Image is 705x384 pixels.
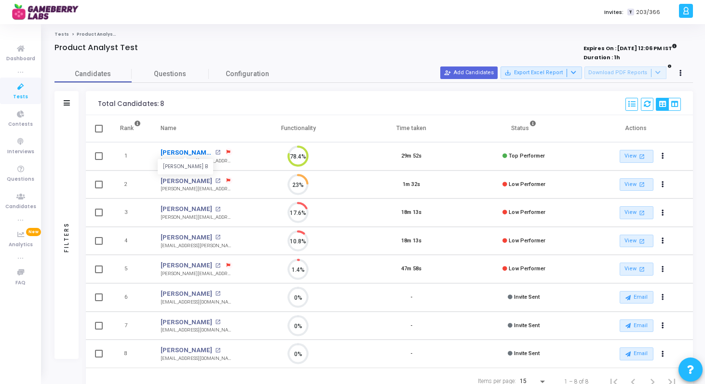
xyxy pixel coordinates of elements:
div: - [410,322,412,330]
a: [PERSON_NAME] [161,176,212,186]
button: Actions [656,263,670,276]
mat-icon: open_in_new [215,291,220,296]
a: [PERSON_NAME] [161,261,212,270]
td: 1 [110,142,151,171]
button: Actions [656,291,670,305]
td: 5 [110,255,151,283]
span: Candidates [5,203,36,211]
div: [EMAIL_ADDRESS][DOMAIN_NAME] [161,355,232,362]
div: Name [161,123,176,133]
button: Actions [656,319,670,332]
div: [PERSON_NAME][EMAIL_ADDRESS][DOMAIN_NAME] [161,158,232,165]
button: Email [620,347,653,360]
td: 4 [110,227,151,255]
button: Actions [656,150,670,163]
span: Interviews [7,148,34,156]
mat-icon: open_in_new [638,209,646,217]
mat-icon: open_in_new [638,265,646,273]
span: Low Performer [509,238,545,244]
span: T [627,9,634,16]
td: 3 [110,199,151,227]
td: 7 [110,312,151,340]
div: 1m 32s [403,181,420,189]
span: Tests [13,93,28,101]
button: Download PDF Reports [584,66,666,79]
a: View [620,178,653,191]
span: Invite Sent [514,322,540,329]
div: [PERSON_NAME][EMAIL_ADDRESS][DOMAIN_NAME] [161,214,232,221]
button: Export Excel Report [501,66,582,79]
button: Email [620,319,653,332]
span: Low Performer [509,181,545,187]
span: Contests [8,120,33,129]
span: Invite Sent [514,294,540,300]
div: - [410,293,412,302]
mat-icon: open_in_new [215,207,220,212]
span: FAQ [15,279,26,287]
button: Actions [656,234,670,248]
mat-icon: open_in_new [215,348,220,353]
nav: breadcrumb [54,31,693,38]
span: Analytics [9,241,33,249]
span: Invite Sent [514,350,540,357]
a: [PERSON_NAME] [161,318,212,327]
th: Rank [110,115,151,142]
th: Functionality [242,115,355,142]
span: Questions [7,175,34,184]
span: Configuration [226,69,269,79]
th: Actions [580,115,693,142]
strong: Duration : 1h [583,53,620,61]
div: [EMAIL_ADDRESS][DOMAIN_NAME] [161,299,232,306]
mat-icon: open_in_new [638,237,646,245]
span: Candidates [54,69,132,79]
button: Actions [656,206,670,220]
button: Email [620,291,653,304]
mat-icon: person_add_alt [444,69,451,76]
button: Actions [656,178,670,191]
div: 47m 58s [401,265,421,273]
button: Actions [656,347,670,361]
div: [PERSON_NAME][EMAIL_ADDRESS][DOMAIN_NAME] [161,185,232,193]
a: [PERSON_NAME] [161,345,212,355]
a: View [620,150,653,163]
div: [PERSON_NAME][EMAIL_ADDRESS][DOMAIN_NAME] [161,270,232,278]
div: Time taken [396,123,426,133]
strong: Expires On : [DATE] 12:06 PM IST [583,42,677,53]
mat-icon: open_in_new [215,319,220,325]
h4: Product Analyst Test [54,43,138,53]
span: Top Performer [509,153,545,159]
a: [PERSON_NAME] B [161,148,212,158]
mat-icon: open_in_new [215,235,220,240]
div: Total Candidates: 8 [98,100,164,108]
span: Low Performer [509,265,545,272]
a: View [620,235,653,248]
div: Filters [62,184,71,290]
mat-icon: open_in_new [638,152,646,160]
span: Product Analyst Test [77,31,127,37]
img: logo [12,2,84,22]
td: 2 [110,171,151,199]
button: Add Candidates [440,66,498,79]
div: View Options [656,98,681,111]
mat-icon: open_in_new [215,263,220,268]
span: Questions [132,69,209,79]
td: 8 [110,340,151,368]
span: 203/366 [636,8,660,16]
div: 18m 13s [401,209,421,217]
mat-icon: save_alt [504,69,511,76]
mat-icon: open_in_new [215,178,220,184]
a: Tests [54,31,69,37]
span: Low Performer [509,209,545,215]
mat-icon: open_in_new [638,180,646,188]
a: View [620,263,653,276]
a: [PERSON_NAME] [161,233,212,242]
span: Dashboard [6,55,35,63]
div: 18m 13s [401,237,421,245]
div: - [410,350,412,358]
td: 6 [110,283,151,312]
th: Status [467,115,580,142]
div: [PERSON_NAME] B [158,159,213,174]
span: New [26,228,41,236]
mat-icon: open_in_new [215,150,220,155]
